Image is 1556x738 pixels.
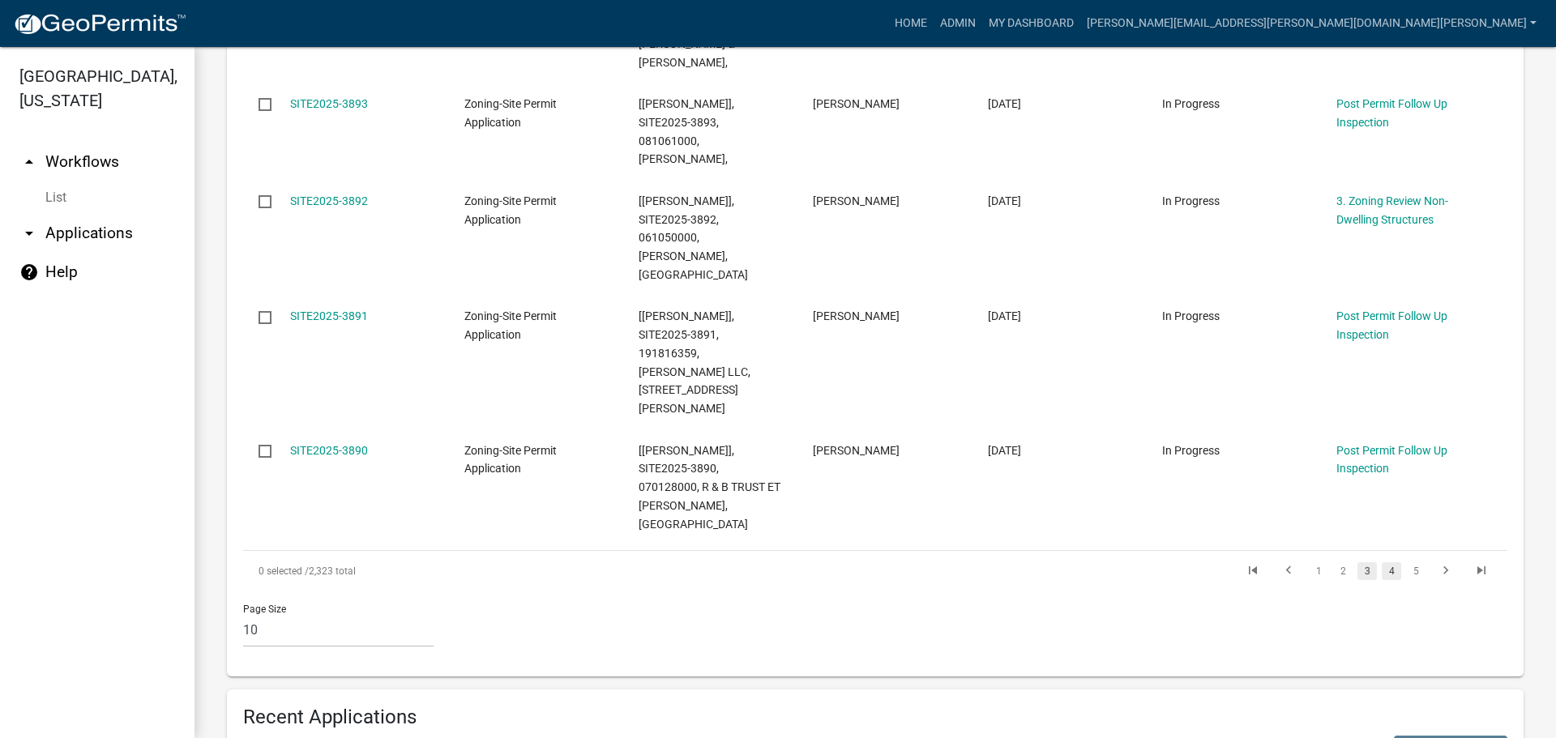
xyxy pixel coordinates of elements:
a: go to next page [1430,562,1461,580]
i: arrow_drop_down [19,224,39,243]
span: 0 selected / [259,565,309,577]
a: 3 [1357,562,1377,580]
a: go to previous page [1273,562,1304,580]
li: page 1 [1306,557,1331,585]
a: Admin [934,8,982,39]
span: [Nicole Bradbury], SITE2025-3890, 070128000, R & B TRUST ET AL HERFINDAHL, 23832 130TH AVE [639,444,780,531]
span: In Progress [1162,444,1220,457]
span: Zoning-Site Permit Application [464,97,557,129]
a: Post Permit Follow Up Inspection [1336,309,1447,341]
div: 2,323 total [243,551,742,591]
h4: Recent Applications [243,706,1507,729]
a: SITE2025-3893 [290,97,368,110]
span: Carly Brant [813,97,900,110]
a: go to last page [1466,562,1497,580]
span: Brandon Grimes [813,309,900,322]
span: Steven Richard [813,194,900,207]
span: [Tyler Lindsay], SITE2025-3892, 061050000, STEVEN RICHARD, 15534 SNOWSHOE BEACH RD [639,194,748,281]
li: page 5 [1404,557,1428,585]
span: [Tyler Lindsay], SITE2025-3893, 081061000, CARLY BRANT, [639,97,734,165]
a: SITE2025-3891 [290,309,368,322]
i: help [19,262,39,282]
span: In Progress [1162,194,1220,207]
a: My Dashboard [982,8,1080,39]
a: SITE2025-3890 [290,444,368,457]
span: 09/25/2025 [988,194,1021,207]
span: Zoning-Site Permit Application [464,309,557,341]
span: 09/25/2025 [988,309,1021,322]
a: go to first page [1238,562,1268,580]
a: 3. Zoning Review Non-Dwelling Structures [1336,194,1448,226]
a: 5 [1406,562,1426,580]
li: page 4 [1379,557,1404,585]
span: 09/25/2025 [988,444,1021,457]
a: 1 [1309,562,1328,580]
span: Zoning-Site Permit Application [464,194,557,226]
a: Post Permit Follow Up Inspection [1336,444,1447,476]
a: Home [888,8,934,39]
span: Zoning-Site Permit Application [464,444,557,476]
a: [PERSON_NAME][EMAIL_ADDRESS][PERSON_NAME][DOMAIN_NAME][PERSON_NAME] [1080,8,1543,39]
a: 2 [1333,562,1353,580]
a: 4 [1382,562,1401,580]
a: SITE2025-3892 [290,194,368,207]
span: 09/25/2025 [988,97,1021,110]
i: arrow_drop_up [19,152,39,172]
span: Richard Herfindahl [813,444,900,457]
span: In Progress [1162,97,1220,110]
a: Post Permit Follow Up Inspection [1336,97,1447,129]
li: page 3 [1355,557,1379,585]
span: In Progress [1162,309,1220,322]
span: [Tyler Lindsay], SITE2025-3891, 191816359, GRIMES LLC, 25296 S Melissa DR [639,309,750,415]
li: page 2 [1331,557,1355,585]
